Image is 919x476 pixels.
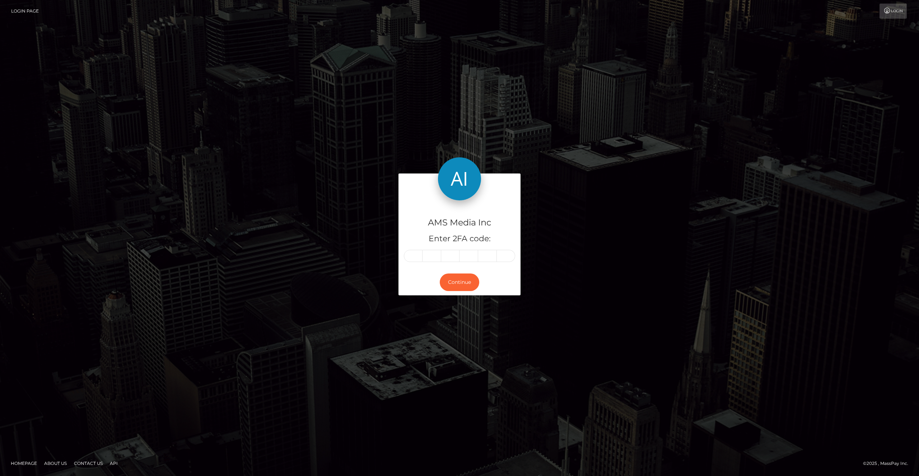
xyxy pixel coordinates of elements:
[440,273,479,291] button: Continue
[404,233,515,244] h5: Enter 2FA code:
[41,458,70,469] a: About Us
[880,4,907,19] a: Login
[404,216,515,229] h4: AMS Media Inc
[8,458,40,469] a: Homepage
[11,4,39,19] a: Login Page
[438,157,481,200] img: AMS Media Inc
[863,460,914,467] div: © 2025 , MassPay Inc.
[107,458,121,469] a: API
[71,458,106,469] a: Contact Us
